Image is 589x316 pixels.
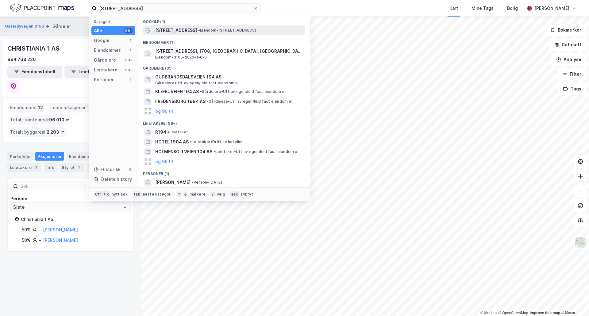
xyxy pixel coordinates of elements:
span: • [200,89,202,94]
div: Eiendommer [67,152,104,161]
span: HOLMENKOLLVEIEN 104 AS [155,148,212,155]
div: Christiania 1 AS [21,216,126,223]
a: [PERSON_NAME] [43,227,78,232]
span: [STREET_ADDRESS] [155,27,197,34]
span: HOTEL 1904 AS [155,138,189,146]
div: 1 [128,77,133,82]
span: 1 [87,104,89,111]
div: 1 [76,164,82,170]
span: Leietaker • Drift av hoteller [190,139,243,144]
span: Eiendom • [STREET_ADDRESS] [198,28,256,33]
span: • [207,99,209,104]
div: Mine Tags [472,5,494,12]
button: og 96 til [155,108,173,115]
div: Periode [10,195,131,202]
span: Leietaker • Utl. av egen/leid fast eiendom el. [214,149,299,154]
div: Delete history [101,176,132,183]
span: • [192,180,194,185]
button: Bokmerker [545,24,587,36]
button: Leietakertabell [64,66,119,78]
div: 50% [22,226,31,234]
img: Z [575,237,586,248]
div: 1 [128,48,133,53]
div: Personer [94,76,114,83]
div: Ctrl + k [94,191,110,197]
div: Totalt byggareal : [8,127,67,137]
div: velg [217,192,225,197]
span: • [167,130,169,134]
span: R194 [155,128,166,136]
div: 99+ [124,58,133,63]
a: [PERSON_NAME] [43,238,78,243]
div: Personer (1) [138,166,310,177]
div: Eiendommer [94,47,121,54]
div: 50% [22,237,31,244]
div: Eiendommer (1) [138,35,310,46]
div: Historikk [94,166,121,173]
img: logo.f888ab2527a4732fd821a326f86c7f29.svg [10,3,74,13]
span: [STREET_ADDRESS], 1708, [GEOGRAPHIC_DATA], [GEOGRAPHIC_DATA] [155,48,302,55]
div: CHRISTIANIA 1 AS [7,44,61,53]
span: Gårdeiere • Utl. av egen/leid fast eiendom el. [155,81,240,86]
input: Søk [18,182,85,191]
div: Google (1) [138,14,310,25]
div: avbryt [241,192,253,197]
button: Filter [557,68,587,80]
span: Eiendom • 3105-2020-1-0-0 [155,55,207,60]
div: Info [44,163,57,172]
div: Kontrollprogram for chat [558,287,589,316]
div: neste kategori [143,192,172,197]
input: Søk på adresse, matrikkel, gårdeiere, leietakere eller personer [97,4,253,13]
div: - [39,226,41,234]
span: Gårdeiere • Utl. av egen/leid fast eiendom el. [207,99,293,104]
div: Leietakere [7,163,41,172]
span: Person • [DATE] [192,180,222,185]
button: Tags [558,83,587,95]
button: Datasett [549,39,587,51]
div: Google [94,37,110,44]
div: Totalt tomteareal : [8,115,72,125]
div: 994 768 220 [7,56,36,63]
span: 2 203 ㎡ [47,128,64,136]
span: • [190,139,192,144]
span: KLÆBUVEIEN 194 AS [155,88,199,95]
span: Gårdeiere • Utl. av egen/leid fast eiendom el. [200,89,287,94]
button: Eiendomstabell [7,66,62,78]
div: Bolig [507,5,518,12]
div: 1 [33,164,39,170]
button: Open [122,205,127,210]
div: Leietakere [94,66,117,74]
span: • [198,28,200,32]
button: Analyse [551,53,587,66]
div: [PERSON_NAME] [534,5,569,12]
span: [PERSON_NAME] [155,179,191,186]
a: Mapbox [480,311,497,315]
div: Gårdeiere [94,56,116,64]
span: FREDENSBORG 1994 AS [155,98,206,105]
div: esc [230,191,240,197]
a: Improve this map [530,311,560,315]
div: Leide lokasjoner : [48,103,91,112]
div: Alle [94,27,102,34]
div: nytt søk [112,192,128,197]
span: Leietaker [167,130,188,135]
div: Styret [59,163,84,172]
div: tab [133,191,142,197]
div: 99+ [124,28,133,33]
span: 96 010 ㎡ [49,116,70,124]
div: Gårdeier [52,23,71,30]
span: 12 [38,104,43,111]
iframe: Chat Widget [558,287,589,316]
button: og 96 til [155,158,173,165]
div: Gårdeiere (99+) [138,61,310,72]
div: 0 [128,167,133,172]
div: 1 [128,38,133,43]
div: Eiendommer : [8,103,45,112]
div: Transaksjoner [87,163,129,172]
button: Osterøyvegen 3166 [5,23,45,29]
div: Leietakere (99+) [138,116,310,127]
span: GUDBRANDSDALSVEIEN 194 AS [155,73,302,81]
div: Kart [449,5,458,12]
a: OpenStreetMap [499,311,528,315]
div: 99+ [124,67,133,72]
